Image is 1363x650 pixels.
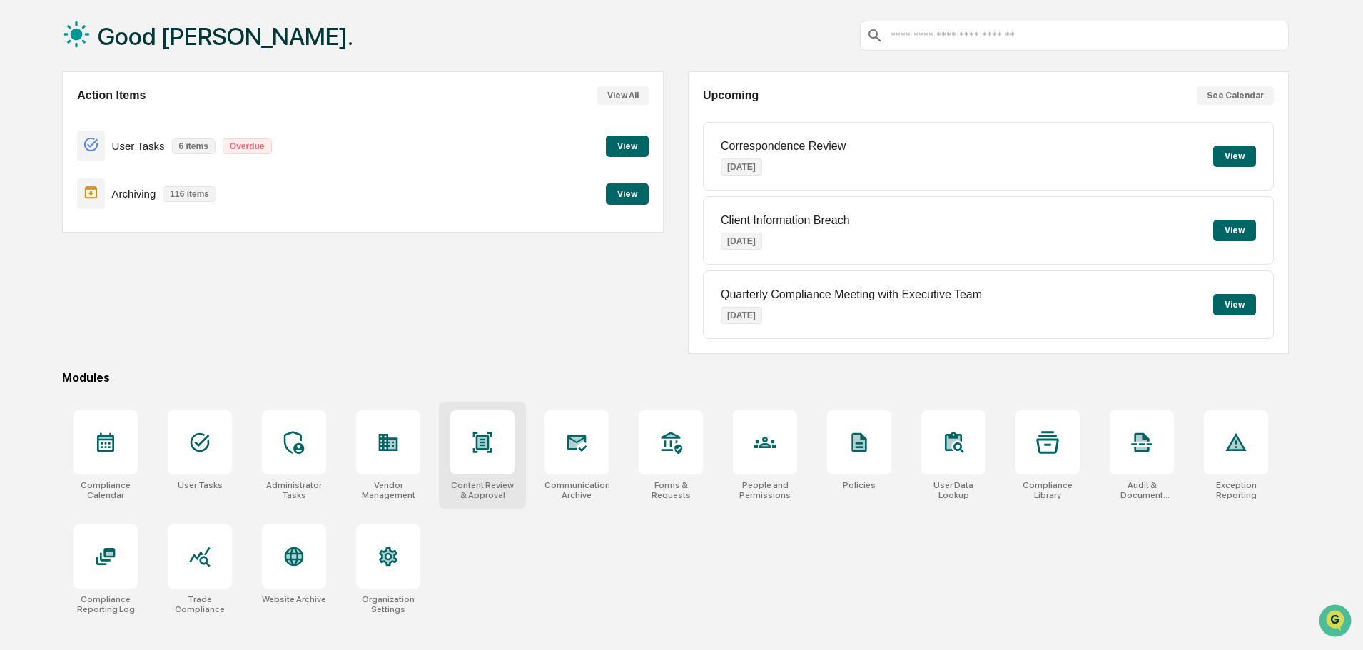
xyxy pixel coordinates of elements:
div: 🖐️ [14,181,26,193]
div: Forms & Requests [639,480,703,500]
h1: Good [PERSON_NAME]. [98,22,353,51]
button: View [606,136,649,157]
div: Start new chat [49,109,234,123]
div: Audit & Document Logs [1110,480,1174,500]
div: Policies [843,480,876,490]
span: Attestations [118,180,177,194]
p: How can we help? [14,30,260,53]
button: View [606,183,649,205]
p: 116 items [163,186,216,202]
div: Exception Reporting [1204,480,1268,500]
a: 🗄️Attestations [98,174,183,200]
div: 🗄️ [103,181,115,193]
button: View [1213,220,1256,241]
button: View [1213,294,1256,315]
div: Vendor Management [356,480,420,500]
p: [DATE] [721,158,762,176]
p: [DATE] [721,233,762,250]
img: 1746055101610-c473b297-6a78-478c-a979-82029cc54cd1 [14,109,40,135]
span: Preclearance [29,180,92,194]
h2: Upcoming [703,89,759,102]
p: [DATE] [721,307,762,324]
a: View [606,138,649,152]
div: User Data Lookup [921,480,985,500]
div: Content Review & Approval [450,480,515,500]
div: Compliance Calendar [74,480,138,500]
div: Communications Archive [544,480,609,500]
div: Compliance Library [1015,480,1080,500]
p: Client Information Breach [721,214,850,227]
div: User Tasks [178,480,223,490]
iframe: Open customer support [1317,603,1356,641]
div: We're available if you need us! [49,123,181,135]
div: Compliance Reporting Log [74,594,138,614]
p: Quarterly Compliance Meeting with Executive Team [721,288,982,301]
a: View [606,186,649,200]
span: Pylon [142,242,173,253]
p: Archiving [112,188,156,200]
button: View [1213,146,1256,167]
p: Overdue [223,138,272,154]
div: Organization Settings [356,594,420,614]
p: 6 items [172,138,216,154]
div: Modules [62,371,1289,385]
button: View All [597,86,649,105]
a: 🔎Data Lookup [9,201,96,227]
div: 🔎 [14,208,26,220]
div: Website Archive [262,594,326,604]
div: Trade Compliance [168,594,232,614]
p: Correspondence Review [721,140,846,153]
a: 🖐️Preclearance [9,174,98,200]
p: User Tasks [112,140,165,152]
button: Start new chat [243,113,260,131]
div: People and Permissions [733,480,797,500]
button: See Calendar [1197,86,1274,105]
span: Data Lookup [29,207,90,221]
h2: Action Items [77,89,146,102]
div: Administrator Tasks [262,480,326,500]
a: Powered byPylon [101,241,173,253]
